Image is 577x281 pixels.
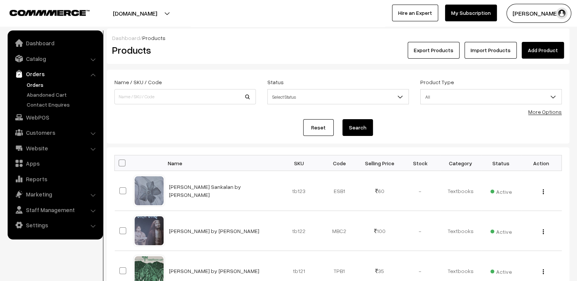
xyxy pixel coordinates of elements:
[25,101,100,109] a: Contact Enquires
[169,228,259,234] a: [PERSON_NAME] by [PERSON_NAME]
[10,110,100,124] a: WebPOS
[360,155,400,171] th: Selling Price
[440,155,481,171] th: Category
[112,44,255,56] h2: Products
[303,119,334,136] a: Reset
[360,171,400,211] td: 60
[10,52,100,65] a: Catalog
[10,218,100,232] a: Settings
[481,155,521,171] th: Status
[400,171,440,211] td: -
[543,189,544,194] img: Menu
[114,78,162,86] label: Name / SKU / Code
[420,89,562,104] span: All
[543,229,544,234] img: Menu
[10,156,100,170] a: Apps
[420,78,454,86] label: Product Type
[10,172,100,186] a: Reports
[86,4,184,23] button: [DOMAIN_NAME]
[10,187,100,201] a: Marketing
[440,171,481,211] td: Textbooks
[319,211,360,251] td: MBC2
[556,8,567,19] img: user
[268,90,408,104] span: Select Status
[400,155,440,171] th: Stock
[421,90,561,104] span: All
[445,5,497,21] a: My Subscription
[464,42,517,59] a: Import Products
[440,211,481,251] td: Textbooks
[10,203,100,217] a: Staff Management
[342,119,373,136] button: Search
[319,155,360,171] th: Code
[142,35,166,41] span: Products
[279,211,319,251] td: tb122
[114,89,256,104] input: Name / SKU / Code
[10,10,90,16] img: COMMMERCE
[112,35,140,41] a: Dashboard
[279,155,319,171] th: SKU
[169,184,241,198] a: [PERSON_NAME] Sankalan by [PERSON_NAME]
[10,36,100,50] a: Dashboard
[522,42,564,59] a: Add Product
[169,268,259,274] a: [PERSON_NAME] by [PERSON_NAME]
[400,211,440,251] td: -
[25,91,100,99] a: Abandoned Cart
[528,109,562,115] a: More Options
[267,78,284,86] label: Status
[392,5,438,21] a: Hire an Expert
[543,269,544,274] img: Menu
[267,89,409,104] span: Select Status
[490,186,512,196] span: Active
[490,226,512,236] span: Active
[521,155,562,171] th: Action
[279,171,319,211] td: tb123
[490,266,512,276] span: Active
[10,8,76,17] a: COMMMERCE
[10,67,100,81] a: Orders
[164,155,279,171] th: Name
[319,171,360,211] td: ESB1
[112,34,564,42] div: /
[25,81,100,89] a: Orders
[408,42,460,59] button: Export Products
[360,211,400,251] td: 100
[506,4,571,23] button: [PERSON_NAME]
[10,126,100,139] a: Customers
[10,141,100,155] a: Website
